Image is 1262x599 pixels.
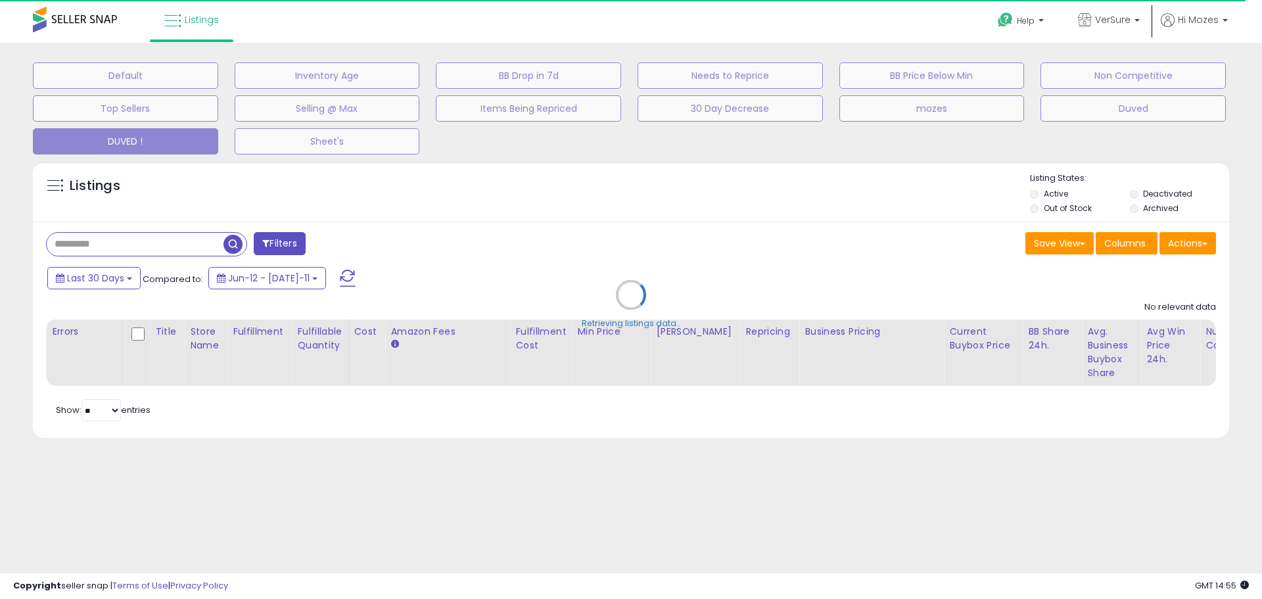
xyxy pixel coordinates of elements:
[112,579,168,592] a: Terms of Use
[1095,13,1131,26] span: VerSure
[33,62,218,89] button: Default
[1017,15,1035,26] span: Help
[33,95,218,122] button: Top Sellers
[987,2,1057,43] a: Help
[638,95,823,122] button: 30 Day Decrease
[436,95,621,122] button: Items Being Repriced
[436,62,621,89] button: BB Drop in 7d
[33,128,218,155] button: DUVED !
[839,95,1025,122] button: mozes
[1178,13,1219,26] span: Hi Mozes
[582,318,680,329] div: Retrieving listings data..
[1161,13,1228,43] a: Hi Mozes
[1040,95,1226,122] button: Duved
[997,12,1014,28] i: Get Help
[1195,579,1249,592] span: 2025-08-11 14:55 GMT
[839,62,1025,89] button: BB Price Below Min
[1040,62,1226,89] button: Non Competitive
[13,580,228,592] div: seller snap | |
[235,62,420,89] button: Inventory Age
[185,13,219,26] span: Listings
[235,95,420,122] button: Selling @ Max
[170,579,228,592] a: Privacy Policy
[638,62,823,89] button: Needs to Reprice
[13,579,61,592] strong: Copyright
[235,128,420,155] button: Sheet's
